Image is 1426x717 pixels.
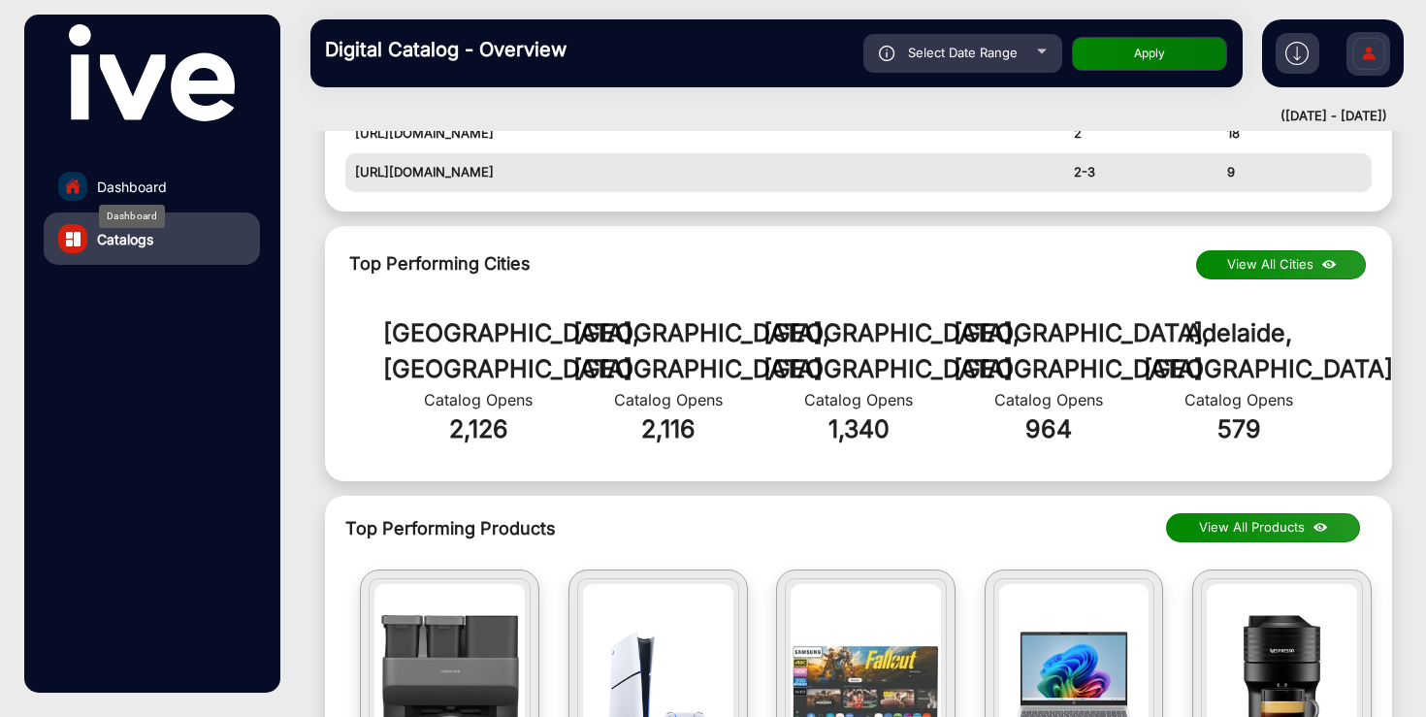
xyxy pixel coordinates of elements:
[1144,315,1334,388] div: Adelaide, [GEOGRAPHIC_DATA]
[97,229,153,249] span: Catalogs
[954,388,1144,411] div: Catalog Opens
[1064,153,1218,192] td: 2-3
[1217,153,1372,192] td: 9
[64,178,81,195] img: home
[99,205,165,228] div: Dashboard
[763,411,954,448] div: 1,340
[1064,114,1218,153] td: 2
[1072,37,1227,71] button: Apply
[383,388,573,411] div: Catalog Opens
[573,411,763,448] div: 2,116
[69,24,234,121] img: vmg-logo
[345,114,1064,153] td: [URL][DOMAIN_NAME]
[908,45,1018,60] span: Select Date Range
[44,160,260,212] a: Dashboard
[763,388,954,411] div: Catalog Opens
[345,153,1064,192] td: [URL][DOMAIN_NAME]
[1217,114,1372,153] td: 18
[1166,513,1360,542] button: View All Productsview all products
[349,253,531,274] span: Top Performing Cities
[1144,388,1334,411] div: Catalog Opens
[1310,517,1332,538] img: view all products
[66,232,81,246] img: catalog
[1285,42,1309,65] img: h2download.svg
[383,411,573,448] div: 2,126
[325,38,597,61] h3: Digital Catalog - Overview
[383,315,573,388] div: [GEOGRAPHIC_DATA], [GEOGRAPHIC_DATA]
[44,212,260,265] a: Catalogs
[1144,411,1334,448] div: 579
[1196,250,1366,279] button: View All Cities
[763,315,954,388] div: [GEOGRAPHIC_DATA], [GEOGRAPHIC_DATA]
[573,388,763,411] div: Catalog Opens
[291,107,1387,126] div: ([DATE] - [DATE])
[1348,22,1389,90] img: Sign%20Up.svg
[879,46,895,61] img: icon
[954,411,1144,448] div: 964
[345,515,1136,541] span: Top Performing Products
[573,315,763,388] div: [GEOGRAPHIC_DATA], [GEOGRAPHIC_DATA]
[954,315,1144,388] div: [GEOGRAPHIC_DATA], [GEOGRAPHIC_DATA]
[97,177,167,197] span: Dashboard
